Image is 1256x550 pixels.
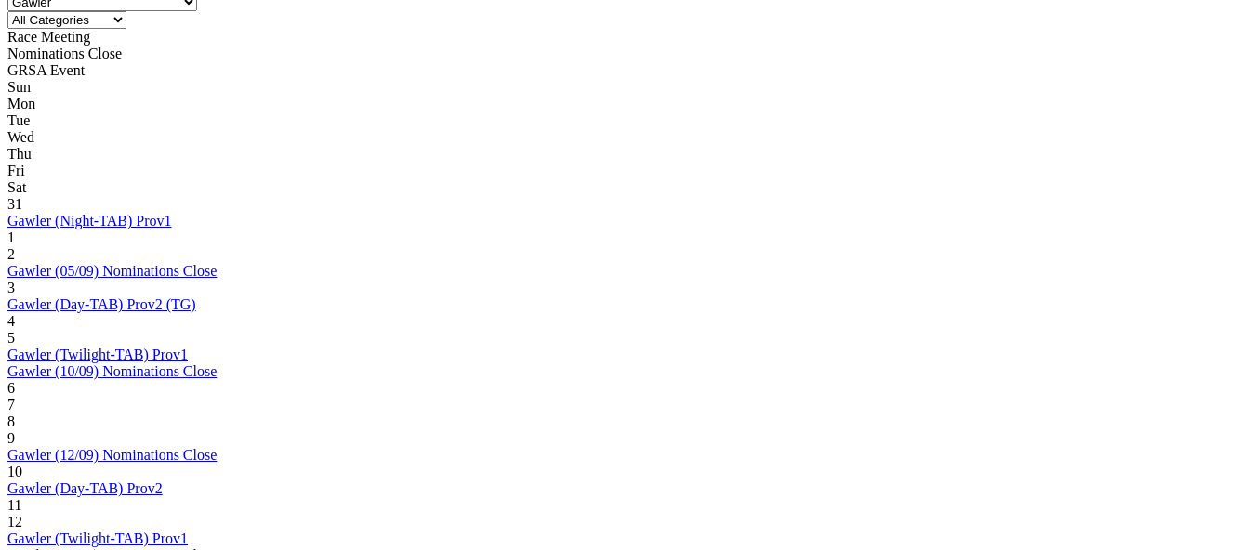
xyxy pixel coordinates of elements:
[7,530,188,546] a: Gawler (Twilight-TAB) Prov1
[7,464,22,479] span: 10
[7,330,15,346] span: 5
[7,163,1249,179] div: Fri
[7,347,188,362] a: Gawler (Twilight-TAB) Prov1
[7,313,15,329] span: 4
[7,96,1249,112] div: Mon
[7,29,1249,46] div: Race Meeting
[7,129,1249,146] div: Wed
[7,430,15,446] span: 9
[7,480,163,496] a: Gawler (Day-TAB) Prov2
[7,213,171,229] a: Gawler (Night-TAB) Prov1
[7,363,217,379] a: Gawler (10/09) Nominations Close
[7,146,1249,163] div: Thu
[7,514,22,530] span: 12
[7,497,21,513] span: 11
[7,62,1249,79] div: GRSA Event
[7,179,1249,196] div: Sat
[7,112,1249,129] div: Tue
[7,79,1249,96] div: Sun
[7,380,15,396] span: 6
[7,46,1249,62] div: Nominations Close
[7,296,196,312] a: Gawler (Day-TAB) Prov2 (TG)
[7,196,22,212] span: 31
[7,413,15,429] span: 8
[7,397,15,412] span: 7
[7,246,15,262] span: 2
[7,263,217,279] a: Gawler (05/09) Nominations Close
[7,229,15,245] span: 1
[7,447,217,463] a: Gawler (12/09) Nominations Close
[7,280,15,295] span: 3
